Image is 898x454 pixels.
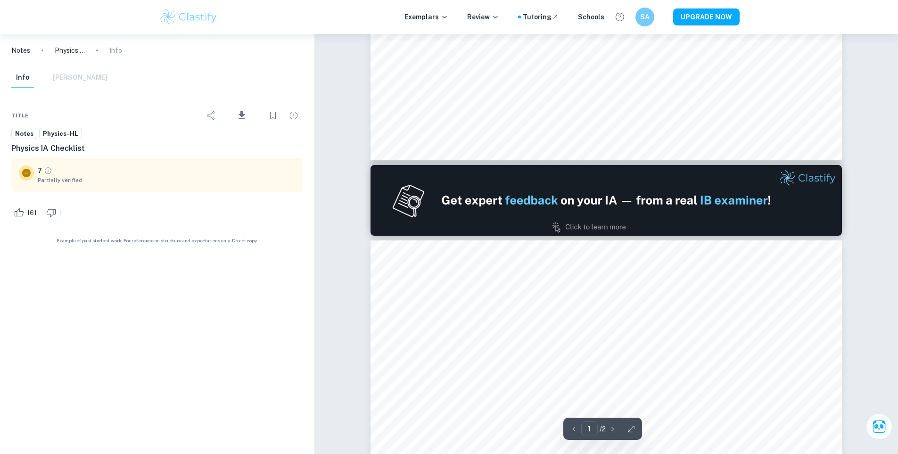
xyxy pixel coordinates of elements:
div: Like [11,205,42,220]
div: Download [222,103,262,128]
span: Physics-HL [40,129,82,139]
img: Ad [371,165,842,236]
button: Help and Feedback [612,9,628,25]
a: Notes [11,128,37,140]
p: / 2 [600,424,606,434]
span: Notes [12,129,37,139]
button: UPGRADE NOW [673,8,740,25]
a: Grade partially verified [44,166,52,175]
img: Clastify logo [159,8,219,26]
a: Notes [11,45,30,56]
div: Share [202,106,221,125]
h6: Physics IA Checklist [11,143,303,154]
p: 7 [38,165,42,176]
span: 1 [54,208,67,218]
a: Tutoring [523,12,559,22]
div: Report issue [284,106,303,125]
a: Schools [578,12,604,22]
p: Physics IA Checklist [55,45,85,56]
span: Example of past student work. For reference on structure and expectations only. Do not copy. [11,237,303,244]
span: Partially verified [38,176,296,184]
span: Title [11,111,29,120]
div: Bookmark [264,106,282,125]
button: Info [11,67,34,88]
span: 161 [22,208,42,218]
p: Exemplars [404,12,448,22]
a: Physics-HL [39,128,82,140]
p: Review [467,12,499,22]
button: Ask Clai [866,413,892,440]
p: Info [109,45,122,56]
div: Dislike [44,205,67,220]
h6: SA [639,12,650,22]
button: SA [635,8,654,26]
